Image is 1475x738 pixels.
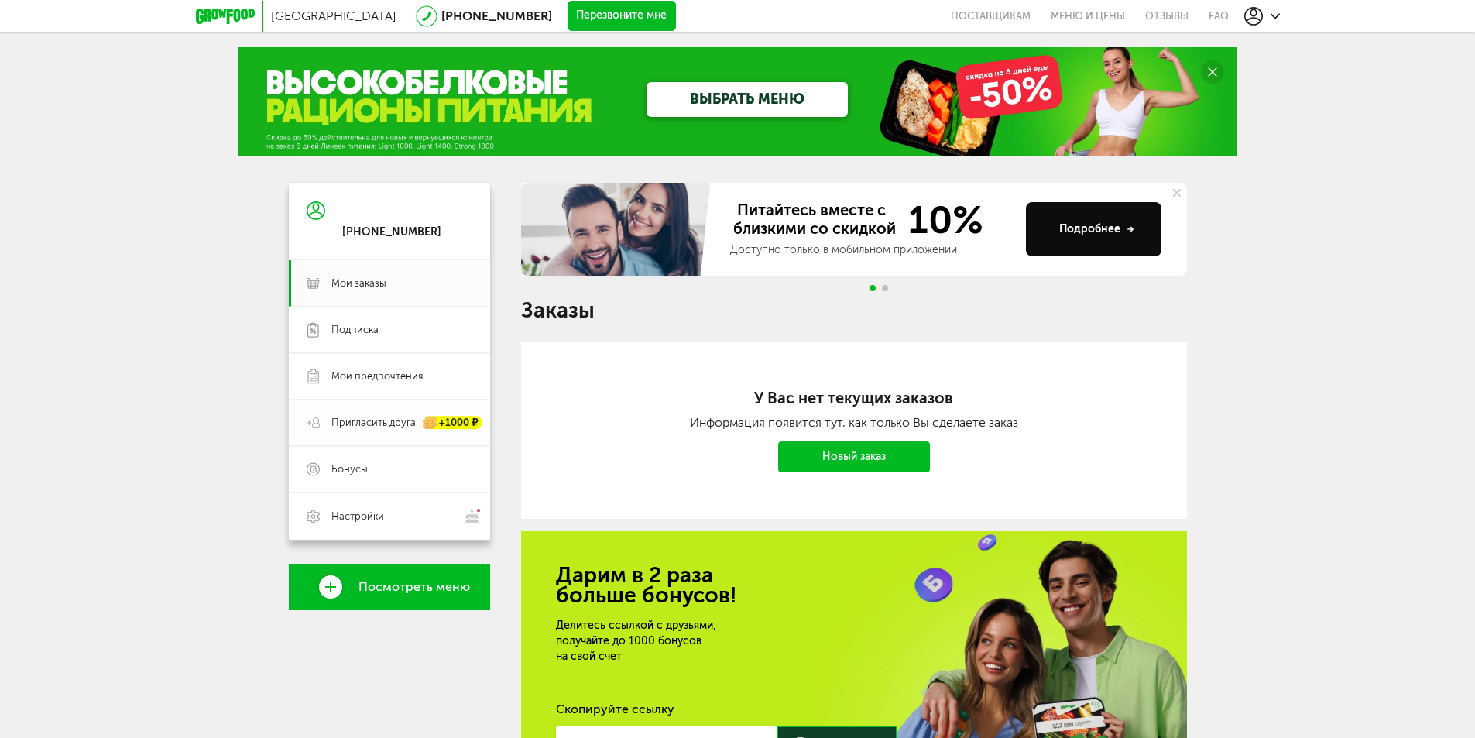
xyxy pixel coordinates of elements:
a: Бонусы [289,446,490,493]
span: Мои предпочтения [331,369,423,383]
span: Go to slide 1 [870,285,876,291]
h2: У Вас нет текущих заказов [583,389,1125,407]
span: Подписка [331,323,379,337]
a: Пригласить друга +1000 ₽ [289,400,490,446]
a: Мои предпочтения [289,353,490,400]
button: Перезвоните мне [568,1,676,32]
span: Бонусы [331,462,368,476]
div: Подробнее [1059,221,1134,237]
a: ВЫБРАТЬ МЕНЮ [647,82,848,117]
div: Информация появится тут, как только Вы сделаете заказ [583,415,1125,430]
span: 10% [899,201,983,239]
div: +1000 ₽ [424,417,482,430]
h1: Заказы [521,300,1187,321]
span: [GEOGRAPHIC_DATA] [271,9,396,23]
img: family-banner.579af9d.jpg [521,183,715,276]
button: Подробнее [1026,202,1161,256]
a: [PHONE_NUMBER] [441,9,552,23]
div: Скопируйте ссылку [556,702,1152,717]
span: Питайтесь вместе с близкими со скидкой [730,201,899,239]
span: Go to slide 2 [882,285,888,291]
h2: Дарим в 2 раза больше бонусов! [556,565,1152,606]
a: Мои заказы [289,260,490,307]
a: Настройки [289,493,490,540]
div: Доступно только в мобильном приложении [730,242,1014,258]
span: Настройки [331,510,384,523]
div: [PHONE_NUMBER] [342,225,441,239]
div: Делитесь ссылкой с друзьями, получайте до 1000 бонусов на свой счет [556,618,917,664]
span: Мои заказы [331,276,386,290]
span: Пригласить друга [331,416,416,430]
a: Новый заказ [778,441,930,472]
a: Посмотреть меню [289,564,490,610]
span: Посмотреть меню [358,580,470,594]
a: Подписка [289,307,490,353]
